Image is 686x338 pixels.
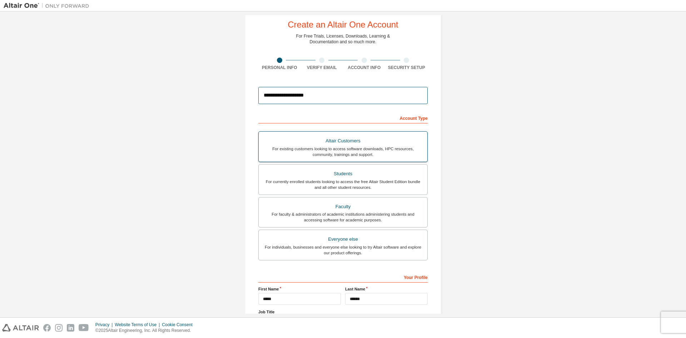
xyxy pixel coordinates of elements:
[343,65,386,70] div: Account Info
[258,286,341,292] label: First Name
[258,65,301,70] div: Personal Info
[115,322,162,328] div: Website Terms of Use
[301,65,343,70] div: Verify Email
[263,234,423,244] div: Everyone else
[95,328,197,334] p: © 2025 Altair Engineering, Inc. All Rights Reserved.
[288,20,398,29] div: Create an Altair One Account
[55,324,63,332] img: instagram.svg
[263,202,423,212] div: Faculty
[258,112,428,123] div: Account Type
[79,324,89,332] img: youtube.svg
[258,271,428,283] div: Your Profile
[263,179,423,190] div: For currently enrolled students looking to access the free Altair Student Edition bundle and all ...
[296,33,390,45] div: For Free Trials, Licenses, Downloads, Learning & Documentation and so much more.
[2,324,39,332] img: altair_logo.svg
[263,211,423,223] div: For faculty & administrators of academic institutions administering students and accessing softwa...
[4,2,93,9] img: Altair One
[263,136,423,146] div: Altair Customers
[43,324,51,332] img: facebook.svg
[162,322,197,328] div: Cookie Consent
[345,286,428,292] label: Last Name
[263,244,423,256] div: For individuals, businesses and everyone else looking to try Altair software and explore our prod...
[95,322,115,328] div: Privacy
[263,169,423,179] div: Students
[67,324,74,332] img: linkedin.svg
[386,65,428,70] div: Security Setup
[263,146,423,157] div: For existing customers looking to access software downloads, HPC resources, community, trainings ...
[258,309,428,315] label: Job Title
